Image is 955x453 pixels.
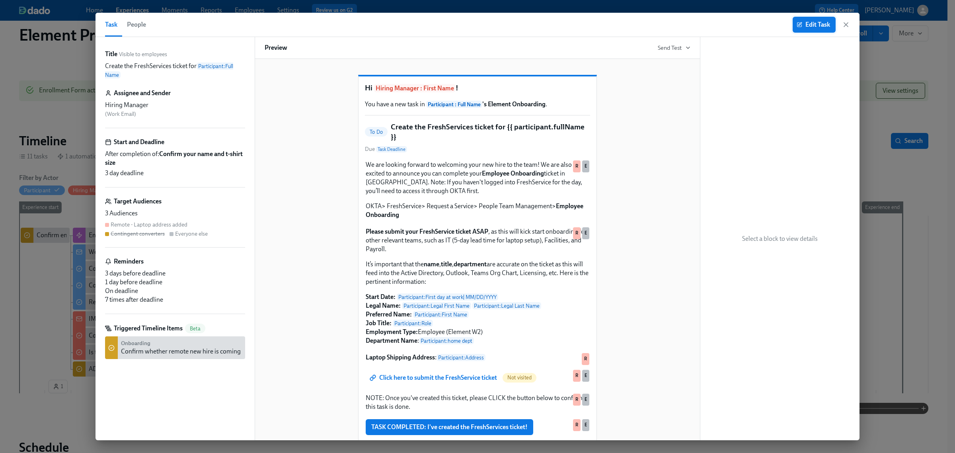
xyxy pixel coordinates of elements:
[114,138,164,146] h6: Start and Deadline
[175,230,208,238] div: Everyone else
[105,209,245,218] div: 3 Audiences
[111,221,187,228] div: Remote - Laptop address added
[365,352,590,363] div: Laptop Shipping Address:Participant:AddressR
[105,101,245,109] div: Hiring Manager
[365,129,388,135] span: To Do
[365,100,590,109] p: You have a new task in .
[426,101,482,108] span: Participant : Full Name
[391,122,590,142] h5: Create the FreshServices ticket for {{ participant.fullName }}
[582,227,589,239] div: Used by Everyone else audience
[365,418,590,436] div: TASK COMPLETED: I've created the FreshServices ticket!RE
[105,62,245,79] p: Create the FreshServices ticket for
[582,160,589,172] div: Used by Everyone else audience
[376,146,407,152] span: Task Deadline
[111,230,165,238] div: Contingent converters
[105,50,117,59] label: Title
[127,19,146,30] span: People
[114,324,183,333] h6: Triggered Timeline Items
[793,17,836,33] button: Edit Task
[105,150,245,167] span: After completion of:
[365,145,407,153] span: Due
[365,369,590,387] div: Click here to submit the FreshService ticketNot visitedRE
[365,83,590,94] h1: Hi !
[105,150,243,166] strong: Confirm your name and t-shirt size
[798,21,830,29] span: Edit Task
[582,394,589,406] div: Used by Everyone else audience
[365,160,590,220] div: We are looking forward to welcoming your new hire to the team! We are also excited to announce yo...
[105,278,245,287] div: 1 day before deadline
[426,100,546,108] strong: 's Element Onboarding
[119,51,167,58] span: Visible to employees
[114,257,144,266] h6: Reminders
[105,269,245,278] div: 3 days before deadline
[573,419,581,431] div: Used by Remote - Laptop address added audience
[105,336,245,359] div: OnboardingConfirm whether remote new hire is coming on-site for their start
[105,169,144,178] span: 3 day deadline
[114,197,162,206] h6: Target Audiences
[185,326,205,332] span: Beta
[573,227,581,239] div: Used by Remote - Laptop address added audience
[582,353,589,365] div: Used by Remote - Laptop address added audience
[573,160,581,172] div: Used by Remote - Laptop address added audience
[658,44,690,52] button: Send Test
[582,370,589,382] div: Used by Everyone else audience
[374,84,456,92] span: Hiring Manager : First Name
[265,43,287,52] h6: Preview
[121,340,150,347] strong: Onboarding
[105,111,136,117] span: ( Work Email )
[573,394,581,406] div: Used by Remote - Laptop address added audience
[105,295,245,304] div: 7 times after deadline
[582,419,589,431] div: Used by Everyone else audience
[121,347,297,356] div: Confirm whether remote new hire is coming on-site for their start
[105,287,245,295] div: On deadline
[573,370,581,382] div: Used by Remote - Laptop address added audience
[365,226,590,346] div: Please submit your FreshService ticket ASAP, as this will kick start onboarding for other relevan...
[365,393,590,412] div: NOTE: Once you've created this ticket, please CLICK the button below to confirm this task is done.RE
[114,89,171,98] h6: Assignee and Sender
[700,37,859,440] div: Select a block to view details
[105,19,117,30] span: Task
